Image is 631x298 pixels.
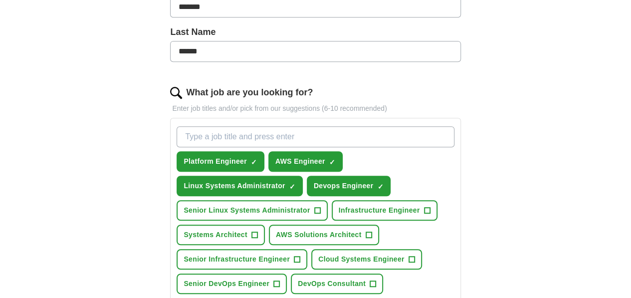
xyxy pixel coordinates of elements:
[339,205,420,216] span: Infrastructure Engineer
[318,254,405,265] span: Cloud Systems Engineer
[186,86,313,99] label: What job are you looking for?
[311,249,422,270] button: Cloud Systems Engineer
[275,156,325,167] span: AWS Engineer
[184,254,290,265] span: Senior Infrastructure Engineer
[177,225,265,245] button: Systems Architect
[184,181,285,191] span: Linux Systems Administrator
[177,126,454,147] input: Type a job title and press enter
[329,158,335,166] span: ✓
[269,225,379,245] button: AWS Solutions Architect
[268,151,343,172] button: AWS Engineer✓
[291,274,383,294] button: DevOps Consultant
[332,200,437,221] button: Infrastructure Engineer
[276,230,362,240] span: AWS Solutions Architect
[177,176,302,196] button: Linux Systems Administrator✓
[289,183,295,191] span: ✓
[170,103,460,114] p: Enter job titles and/or pick from our suggestions (6-10 recommended)
[377,183,383,191] span: ✓
[177,151,264,172] button: Platform Engineer✓
[170,25,460,39] label: Last Name
[170,87,182,99] img: search.png
[298,279,366,289] span: DevOps Consultant
[184,156,247,167] span: Platform Engineer
[251,158,257,166] span: ✓
[184,279,269,289] span: Senior DevOps Engineer
[184,205,310,216] span: Senior Linux Systems Administrator
[177,249,307,270] button: Senior Infrastructure Engineer
[314,181,374,191] span: Devops Engineer
[184,230,247,240] span: Systems Architect
[177,200,327,221] button: Senior Linux Systems Administrator
[307,176,391,196] button: Devops Engineer✓
[177,274,287,294] button: Senior DevOps Engineer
